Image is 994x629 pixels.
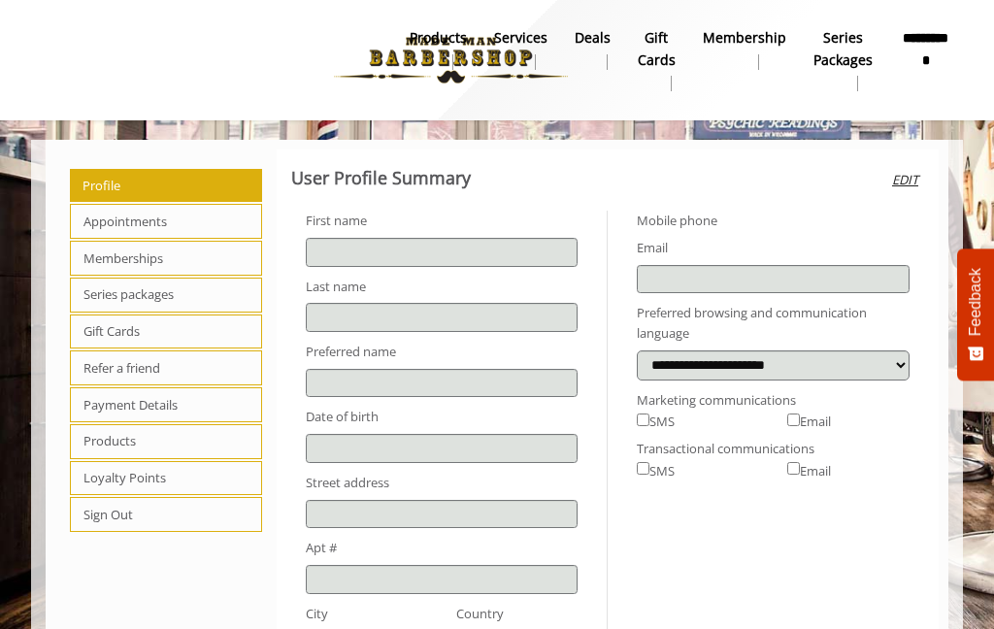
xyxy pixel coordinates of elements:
b: Deals [575,27,611,49]
span: Memberships [70,241,262,276]
span: Series packages [70,278,262,313]
button: Edit user profile [886,149,924,211]
span: Appointments [70,204,262,239]
span: Feedback [967,268,984,336]
b: User Profile Summary [291,166,471,189]
i: Edit [892,170,918,190]
span: Loyalty Points [70,461,262,496]
b: Membership [703,27,786,49]
span: Payment Details [70,387,262,422]
a: ServicesServices [480,24,561,75]
button: Feedback - Show survey [957,248,994,381]
span: Sign Out [70,497,262,532]
b: Series packages [813,27,873,71]
img: Made Man Barbershop logo [317,7,584,114]
span: Products [70,424,262,459]
b: products [410,27,467,49]
span: Profile [70,169,262,202]
b: Services [494,27,547,49]
a: MembershipMembership [689,24,800,75]
span: Refer a friend [70,350,262,385]
a: Gift cardsgift cards [624,24,689,96]
b: gift cards [638,27,676,71]
a: Series packagesSeries packages [800,24,886,96]
a: Productsproducts [396,24,480,75]
span: Gift Cards [70,314,262,349]
a: DealsDeals [561,24,624,75]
